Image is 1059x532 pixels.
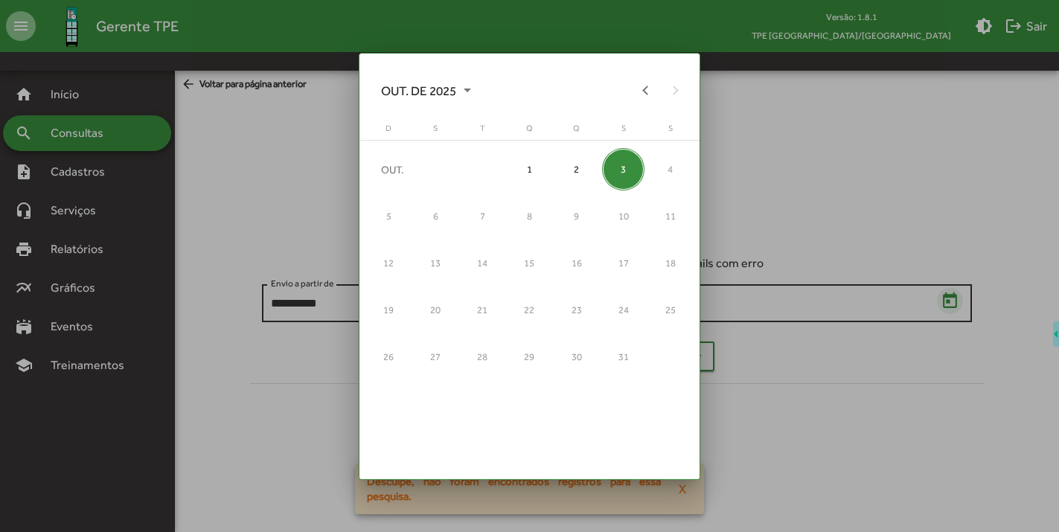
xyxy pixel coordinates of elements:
div: 2 [555,148,598,190]
div: 27 [415,336,457,379]
td: 25 de outubro de 2025 [647,286,694,333]
td: 19 de outubro de 2025 [365,286,412,333]
div: 13 [415,242,457,284]
div: 15 [508,242,551,284]
button: Previous month [630,76,660,106]
th: sexta-feira [600,122,647,141]
td: 28 de outubro de 2025 [459,333,506,380]
td: 24 de outubro de 2025 [600,286,647,333]
td: 7 de outubro de 2025 [459,193,506,240]
button: Choose month and year [369,76,483,106]
td: 17 de outubro de 2025 [600,240,647,286]
td: 10 de outubro de 2025 [600,193,647,240]
div: 23 [555,289,598,331]
div: 25 [649,289,691,331]
div: 26 [368,336,410,379]
div: 4 [649,148,691,190]
div: 12 [368,242,410,284]
th: terça-feira [459,122,506,141]
td: 12 de outubro de 2025 [365,240,412,286]
td: 18 de outubro de 2025 [647,240,694,286]
div: 1 [508,148,551,190]
th: segunda-feira [412,122,459,141]
div: 16 [555,242,598,284]
td: 11 de outubro de 2025 [647,193,694,240]
div: 14 [461,242,504,284]
td: OUT. [365,146,506,193]
div: 30 [555,336,598,379]
div: 11 [649,195,691,237]
div: 3 [602,148,644,190]
td: 31 de outubro de 2025 [600,333,647,380]
td: 16 de outubro de 2025 [553,240,600,286]
div: 7 [461,195,504,237]
th: sábado [647,122,694,141]
td: 2 de outubro de 2025 [553,146,600,193]
td: 5 de outubro de 2025 [365,193,412,240]
td: 21 de outubro de 2025 [459,286,506,333]
div: 19 [368,289,410,331]
td: 13 de outubro de 2025 [412,240,459,286]
div: 31 [602,336,644,379]
td: 4 de outubro de 2025 [647,146,694,193]
div: 28 [461,336,504,379]
td: 3 de outubro de 2025 [600,146,647,193]
td: 8 de outubro de 2025 [506,193,553,240]
div: 18 [649,242,691,284]
div: 29 [508,336,551,379]
div: 24 [602,289,644,331]
td: 29 de outubro de 2025 [506,333,553,380]
div: 22 [508,289,551,331]
div: 6 [415,195,457,237]
div: 21 [461,289,504,331]
td: 26 de outubro de 2025 [365,333,412,380]
th: domingo [365,122,412,141]
div: 5 [368,195,410,237]
div: 20 [415,289,457,331]
div: 17 [602,242,644,284]
div: 9 [555,195,598,237]
div: 10 [602,195,644,237]
td: 14 de outubro de 2025 [459,240,506,286]
td: 30 de outubro de 2025 [553,333,600,380]
td: 9 de outubro de 2025 [553,193,600,240]
td: 1 de outubro de 2025 [506,146,553,193]
td: 22 de outubro de 2025 [506,286,553,333]
div: 8 [508,195,551,237]
td: 15 de outubro de 2025 [506,240,553,286]
td: 20 de outubro de 2025 [412,286,459,333]
th: quinta-feira [553,122,600,141]
td: 6 de outubro de 2025 [412,193,459,240]
td: 27 de outubro de 2025 [412,333,459,380]
td: 23 de outubro de 2025 [553,286,600,333]
span: OUT. DE 2025 [381,77,471,104]
th: quarta-feira [506,122,553,141]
